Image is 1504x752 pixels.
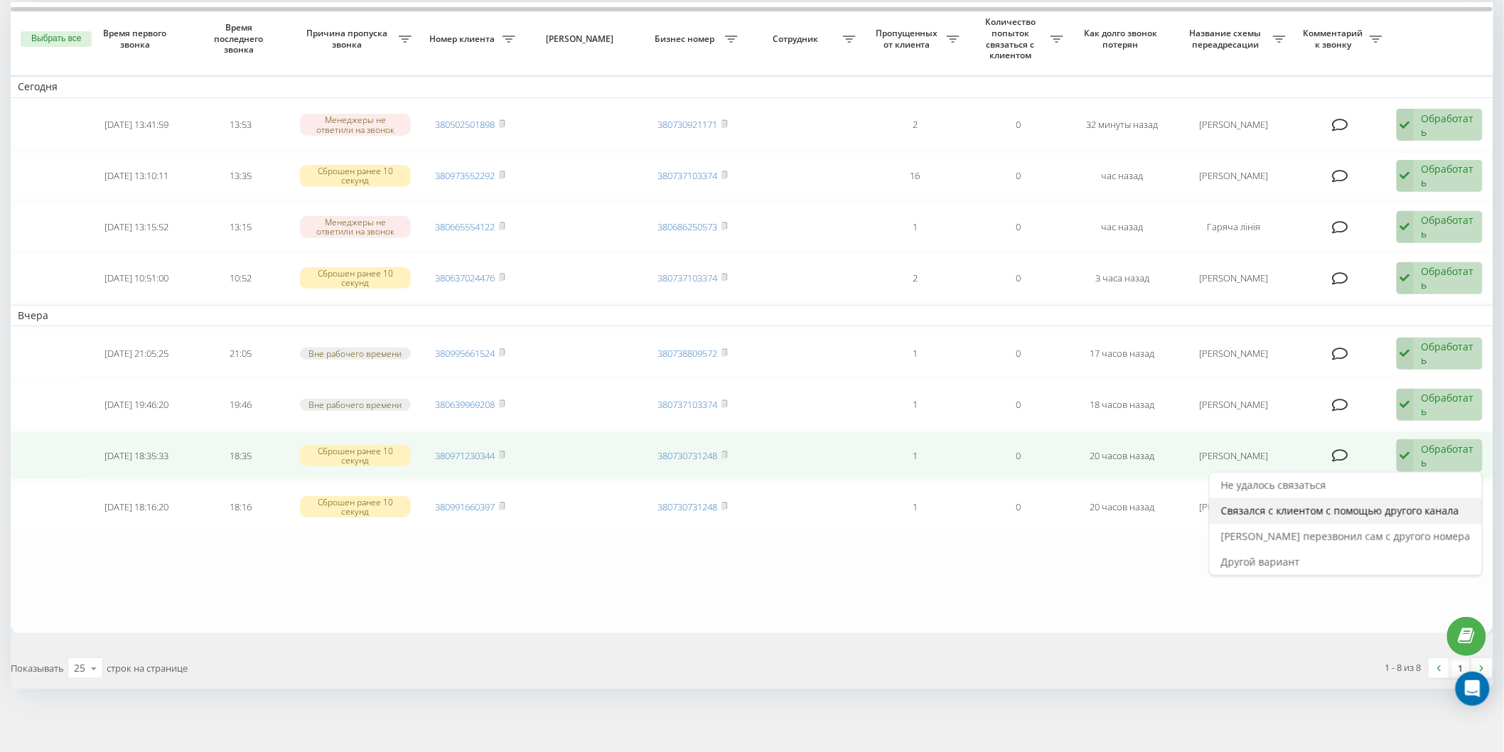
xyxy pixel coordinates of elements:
[85,483,188,531] td: [DATE] 18:16:20
[1422,213,1475,240] div: Обработать
[200,22,281,55] span: Время последнего звонка
[967,152,1070,200] td: 0
[967,380,1070,429] td: 0
[1070,101,1174,149] td: 32 минуты назад
[658,220,718,233] a: 380686250573
[967,329,1070,377] td: 0
[752,33,844,45] span: Сотрудник
[1174,101,1293,149] td: [PERSON_NAME]
[85,380,188,429] td: [DATE] 19:46:20
[300,399,412,411] div: Вне рабочего времени
[188,380,292,429] td: 19:46
[658,169,718,182] a: 380737103374
[300,114,412,135] div: Менеджеры не ответили на звонок
[863,152,967,200] td: 16
[300,445,412,466] div: Сброшен ранее 10 секунд
[436,398,495,411] a: 380639969208
[436,500,495,513] a: 380991660397
[1422,340,1475,367] div: Обработать
[967,101,1070,149] td: 0
[1174,254,1293,302] td: [PERSON_NAME]
[1221,478,1326,492] span: Не удалось связаться
[967,254,1070,302] td: 0
[74,661,85,675] div: 25
[974,16,1051,60] span: Количество попыток связаться с клиентом
[1385,660,1422,675] div: 1 - 8 из 8
[426,33,503,45] span: Номер клиента
[85,329,188,377] td: [DATE] 21:05:25
[107,662,188,675] span: строк на странице
[863,329,967,377] td: 1
[863,101,967,149] td: 2
[863,483,967,531] td: 1
[1422,162,1475,189] div: Обработать
[1422,442,1475,469] div: Обработать
[300,267,412,289] div: Сброшен ранее 10 секунд
[1300,28,1370,50] span: Комментарий к звонку
[967,203,1070,251] td: 0
[863,203,967,251] td: 1
[85,254,188,302] td: [DATE] 10:51:00
[188,101,292,149] td: 13:53
[1221,555,1300,569] span: Другой вариант
[1422,391,1475,418] div: Обработать
[300,216,412,237] div: Менеджеры не ответили на звонок
[188,152,292,200] td: 13:35
[1221,504,1459,517] span: Связался с клиентом с помощью другого канала
[1070,203,1174,251] td: час назад
[1456,672,1490,706] div: Open Intercom Messenger
[863,254,967,302] td: 2
[1070,152,1174,200] td: час назад
[188,254,292,302] td: 10:52
[1070,254,1174,302] td: 3 часа назад
[1070,431,1174,480] td: 20 часов назад
[967,431,1070,480] td: 0
[188,203,292,251] td: 13:15
[85,203,188,251] td: [DATE] 13:15:52
[1181,28,1273,50] span: Название схемы переадресации
[436,449,495,462] a: 380971230344
[300,496,412,517] div: Сброшен ранее 10 секунд
[658,449,718,462] a: 380730731248
[863,431,967,480] td: 1
[11,662,64,675] span: Показывать
[11,305,1493,326] td: Вчера
[300,348,412,360] div: Вне рабочего времени
[648,33,725,45] span: Бизнес номер
[299,28,398,50] span: Причина пропуска звонка
[436,272,495,284] a: 380637024476
[97,28,177,50] span: Время первого звонка
[85,431,188,480] td: [DATE] 18:35:33
[1422,264,1475,291] div: Обработать
[658,118,718,131] a: 380730921171
[1174,380,1293,429] td: [PERSON_NAME]
[188,329,292,377] td: 21:05
[1422,112,1475,139] div: Обработать
[535,33,628,45] span: [PERSON_NAME]
[870,28,947,50] span: Пропущенных от клиента
[436,220,495,233] a: 380665554122
[1174,483,1293,531] td: [PERSON_NAME]
[658,500,718,513] a: 380730731248
[1174,431,1293,480] td: [PERSON_NAME]
[11,76,1493,97] td: Сегодня
[863,380,967,429] td: 1
[1174,152,1293,200] td: [PERSON_NAME]
[1450,658,1471,678] a: 1
[21,31,92,47] button: Выбрать все
[658,398,718,411] a: 380737103374
[436,169,495,182] a: 380973552292
[1070,483,1174,531] td: 20 часов назад
[658,347,718,360] a: 380738809572
[85,152,188,200] td: [DATE] 13:10:11
[658,272,718,284] a: 380737103374
[1070,380,1174,429] td: 18 часов назад
[188,483,292,531] td: 18:16
[1083,28,1163,50] span: Как долго звонок потерян
[436,347,495,360] a: 380995661524
[85,101,188,149] td: [DATE] 13:41:59
[1174,203,1293,251] td: Гаряча лінія
[300,165,412,186] div: Сброшен ранее 10 секунд
[967,483,1070,531] td: 0
[1070,329,1174,377] td: 17 часов назад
